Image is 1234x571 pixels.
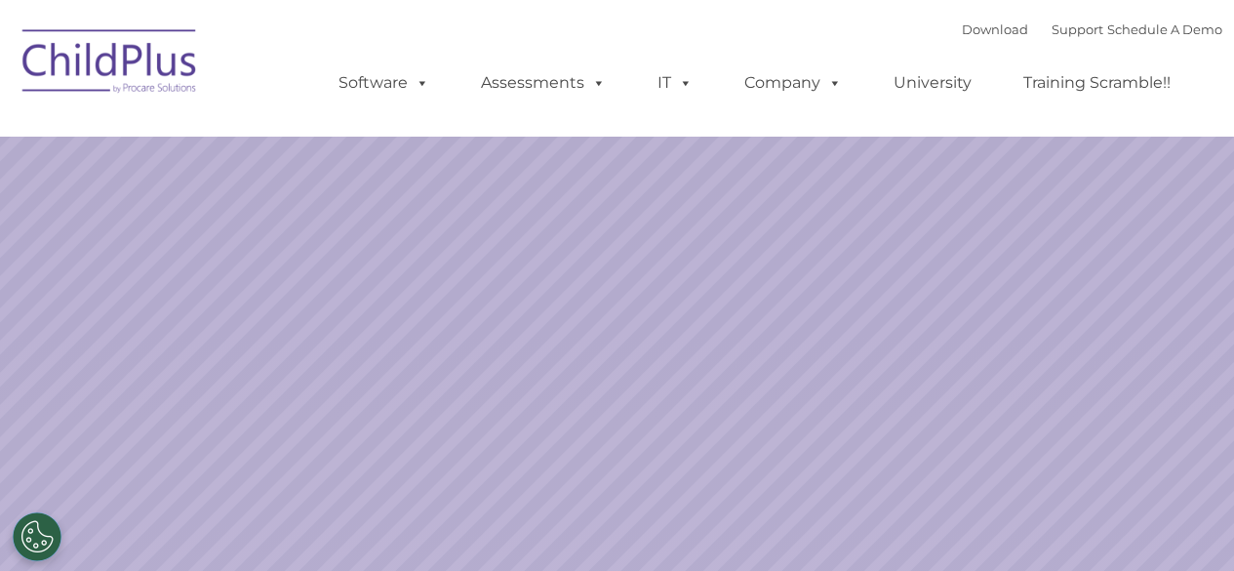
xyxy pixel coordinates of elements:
a: Company [725,63,861,102]
a: Schedule A Demo [1107,21,1222,37]
a: IT [638,63,712,102]
font: | [962,21,1222,37]
a: Assessments [461,63,625,102]
img: ChildPlus by Procare Solutions [13,16,208,113]
button: Cookies Settings [13,512,61,561]
a: Support [1052,21,1103,37]
a: Download [962,21,1028,37]
a: Training Scramble!! [1004,63,1190,102]
a: University [874,63,991,102]
a: Software [319,63,449,102]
